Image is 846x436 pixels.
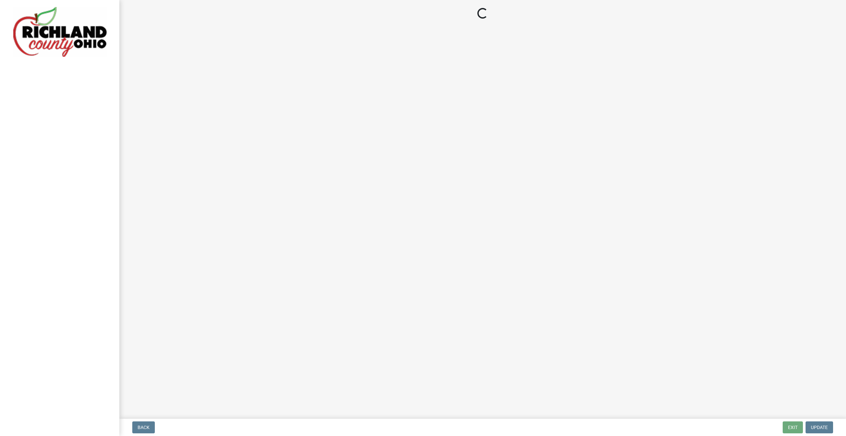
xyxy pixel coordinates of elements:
span: Update [811,425,828,430]
button: Exit [783,421,803,433]
img: Richland County, Ohio [13,7,107,57]
button: Back [132,421,155,433]
button: Update [806,421,833,433]
span: Back [138,425,150,430]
